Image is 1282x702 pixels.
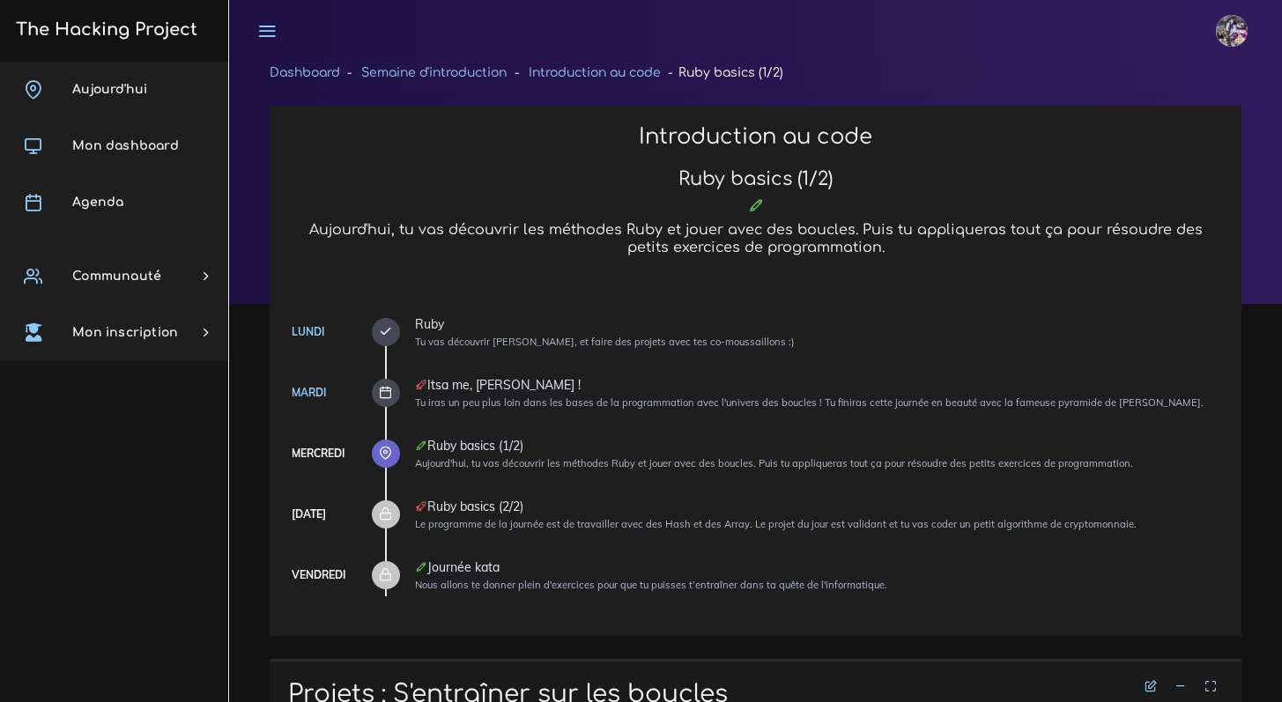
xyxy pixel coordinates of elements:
[292,505,326,524] div: [DATE]
[11,20,197,40] h3: The Hacking Project
[292,386,326,399] a: Mardi
[72,139,179,152] span: Mon dashboard
[292,565,345,585] div: Vendredi
[361,66,507,79] a: Semaine d'introduction
[292,325,324,338] a: Lundi
[415,457,1133,469] small: Aujourd'hui, tu vas découvrir les méthodes Ruby et jouer avec des boucles. Puis tu appliqueras to...
[270,66,340,79] a: Dashboard
[415,440,1223,452] div: Ruby basics (1/2)
[415,518,1137,530] small: Le programme de la journée est de travailler avec des Hash et des Array. Le projet du jour est va...
[72,270,161,283] span: Communauté
[415,318,1223,330] div: Ruby
[415,579,887,591] small: Nous allons te donner plein d'exercices pour que tu puisses t’entraîner dans ta quête de l'inform...
[72,83,147,96] span: Aujourd'hui
[288,124,1223,150] h2: Introduction au code
[415,561,1223,573] div: Journée kata
[415,500,1223,513] div: Ruby basics (2/2)
[1216,15,1248,47] img: eg54bupqcshyolnhdacp.jpg
[72,196,123,209] span: Agenda
[661,62,783,84] li: Ruby basics (1/2)
[415,379,1223,391] div: Itsa me, [PERSON_NAME] !
[292,444,345,463] div: Mercredi
[72,326,178,339] span: Mon inscription
[415,396,1204,409] small: Tu iras un peu plus loin dans les bases de la programmation avec l'univers des boucles ! Tu finir...
[415,336,795,348] small: Tu vas découvrir [PERSON_NAME], et faire des projets avec tes co-moussaillons :)
[288,168,1223,190] h3: Ruby basics (1/2)
[529,66,661,79] a: Introduction au code
[288,222,1223,255] h5: Aujourd'hui, tu vas découvrir les méthodes Ruby et jouer avec des boucles. Puis tu appliqueras to...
